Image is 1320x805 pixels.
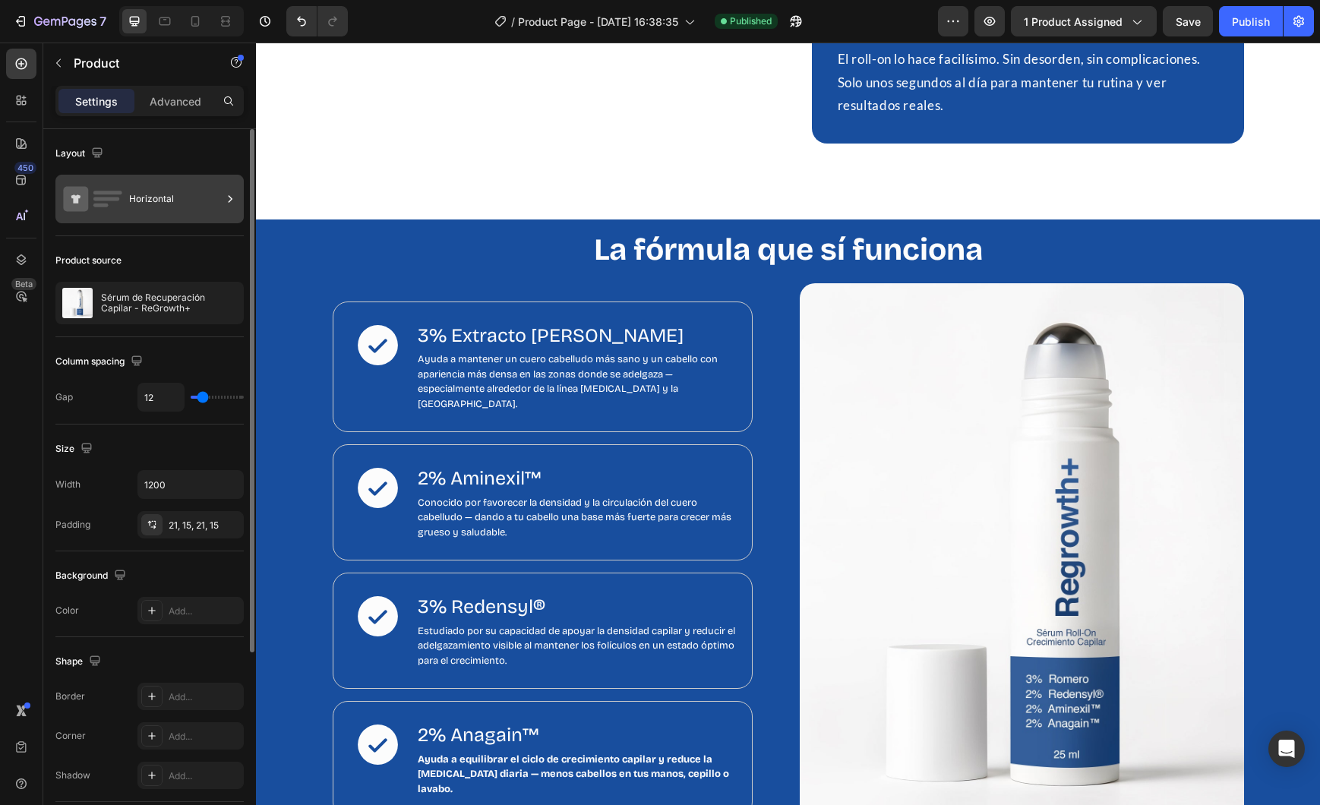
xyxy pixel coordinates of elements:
div: Layout [55,144,106,164]
span: / [511,14,515,30]
div: Color [55,604,79,617]
input: Auto [138,471,243,498]
div: Column spacing [55,352,146,372]
div: Width [55,478,81,491]
p: Settings [75,93,118,109]
div: Undo/Redo [286,6,348,36]
div: Border [55,690,85,703]
button: 1 product assigned [1011,6,1157,36]
p: Product [74,54,203,72]
p: 7 [99,12,106,30]
div: Add... [169,690,240,704]
div: Shadow [55,769,90,782]
div: Padding [55,518,90,532]
div: Size [55,439,96,459]
div: Open Intercom Messenger [1268,731,1305,767]
img: product feature img [62,288,93,318]
p: 3% Extracto [PERSON_NAME] [162,281,482,306]
input: Auto [138,384,184,411]
div: Background [55,566,129,586]
span: Published [730,14,772,28]
div: 450 [14,162,36,174]
div: Add... [169,730,240,743]
div: Corner [55,729,86,743]
span: Save [1176,15,1201,28]
iframe: Design area [256,43,1320,805]
p: 3% Redensyl® [162,552,482,577]
div: Product source [55,254,122,267]
div: Beta [11,278,36,290]
span: 1 product assigned [1024,14,1123,30]
p: Ayuda a mantener un cuero cabelludo más sano y un cabello con apariencia más densa en las zonas d... [162,310,482,369]
p: 2% Anagain™ [162,680,482,706]
div: Horizontal [129,182,222,216]
div: Add... [169,605,240,618]
span: Product Page - [DATE] 16:38:35 [518,14,678,30]
strong: Ayuda a equilibrar el ciclo de crecimiento capilar y reduce la [MEDICAL_DATA] diaria — menos cabe... [162,711,473,753]
div: Publish [1232,14,1270,30]
div: 21, 15, 21, 15 [169,519,240,532]
div: Gap [55,390,73,404]
button: 7 [6,6,113,36]
button: Publish [1219,6,1283,36]
p: Estudiado por su capacidad de apoyar la densidad capilar y reducir el adelgazamiento visible al m... [162,582,482,627]
strong: La fórmula que sí funciona [338,189,727,226]
button: Save [1163,6,1213,36]
p: 2% Aminexil™ [162,424,482,449]
img: gempages_579918008072274932-be4e87f6-c5f5-4ef9-aab1-1888f365f7d8.jpg [544,241,988,781]
div: Shape [55,652,104,672]
p: Conocido por favorecer la densidad y la circulación del cuero cabelludo — dando a tu cabello una ... [162,453,482,498]
div: Add... [169,769,240,783]
p: Sérum de Recuperación Capilar - ReGrowth+ [101,292,237,314]
p: Advanced [150,93,201,109]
